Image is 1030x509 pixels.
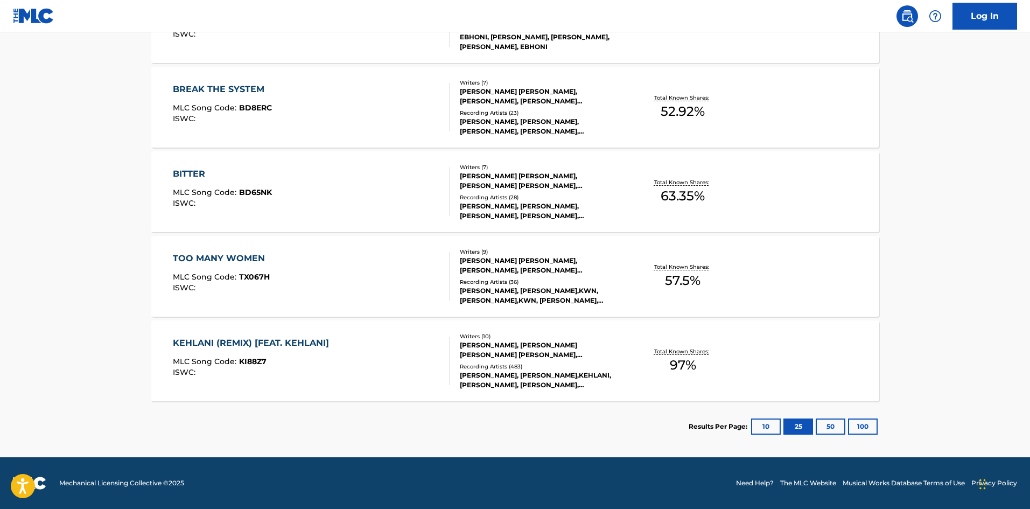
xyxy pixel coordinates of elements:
div: Writers ( 9 ) [460,248,622,256]
a: BITTERMLC Song Code:BD65NKISWC:Writers (7)[PERSON_NAME] [PERSON_NAME], [PERSON_NAME] [PERSON_NAME... [151,151,879,232]
div: Writers ( 10 ) [460,332,622,340]
img: MLC Logo [13,8,54,24]
div: Drag [979,468,986,500]
p: Total Known Shares: [654,263,712,271]
button: 10 [751,419,781,435]
span: KI88Z7 [239,357,267,366]
button: 25 [783,419,813,435]
div: TOO MANY WOMEN [173,252,270,265]
span: Mechanical Licensing Collective © 2025 [59,478,184,488]
img: help [929,10,942,23]
button: 50 [816,419,845,435]
p: Total Known Shares: [654,94,712,102]
span: ISWC : [173,114,198,123]
span: 97 % [670,355,696,375]
span: ISWC : [173,283,198,292]
div: Writers ( 7 ) [460,79,622,87]
a: Public Search [896,5,918,27]
div: [PERSON_NAME] [PERSON_NAME], [PERSON_NAME], [PERSON_NAME] [PERSON_NAME], [PERSON_NAME] [PERSON_NA... [460,256,622,275]
div: Recording Artists ( 23 ) [460,109,622,117]
div: Writers ( 7 ) [460,163,622,171]
p: Total Known Shares: [654,347,712,355]
span: 63.35 % [661,186,705,206]
p: Total Known Shares: [654,178,712,186]
p: Results Per Page: [689,422,750,431]
div: KEHLANI (REMIX) [FEAT. KEHLANI] [173,337,334,350]
span: MLC Song Code : [173,272,239,282]
a: Musical Works Database Terms of Use [843,478,965,488]
a: KEHLANI (REMIX) [FEAT. KEHLANI]MLC Song Code:KI88Z7ISWC:Writers (10)[PERSON_NAME], [PERSON_NAME] ... [151,320,879,401]
iframe: Chat Widget [976,457,1030,509]
span: MLC Song Code : [173,187,239,197]
div: [PERSON_NAME] [PERSON_NAME], [PERSON_NAME], [PERSON_NAME] [PERSON_NAME] [PERSON_NAME] [PERSON_NAM... [460,87,622,106]
button: 100 [848,419,878,435]
div: [PERSON_NAME], [PERSON_NAME], [PERSON_NAME], [PERSON_NAME], [PERSON_NAME] [460,201,622,221]
div: [PERSON_NAME], [PERSON_NAME], [PERSON_NAME], [PERSON_NAME], [PERSON_NAME] [460,117,622,136]
span: 57.5 % [665,271,700,290]
div: [PERSON_NAME], [PERSON_NAME],KWN, [PERSON_NAME],KWN, [PERSON_NAME], [PERSON_NAME] [460,286,622,305]
img: logo [13,477,46,490]
span: MLC Song Code : [173,103,239,113]
div: [PERSON_NAME], [PERSON_NAME],KEHLANI, [PERSON_NAME], [PERSON_NAME], [PERSON_NAME] [460,371,622,390]
a: Privacy Policy [971,478,1017,488]
span: TX067H [239,272,270,282]
img: search [901,10,914,23]
span: BD65NK [239,187,272,197]
div: Recording Artists ( 483 ) [460,362,622,371]
div: BREAK THE SYSTEM [173,83,272,96]
div: EBHONI, [PERSON_NAME], [PERSON_NAME], [PERSON_NAME], EBHONI [460,32,622,52]
div: [PERSON_NAME], [PERSON_NAME] [PERSON_NAME] [PERSON_NAME], [PERSON_NAME], [PERSON_NAME] [PERSON_NA... [460,340,622,360]
span: ISWC : [173,367,198,377]
a: BREAK THE SYSTEMMLC Song Code:BD8ERCISWC:Writers (7)[PERSON_NAME] [PERSON_NAME], [PERSON_NAME], [... [151,67,879,148]
a: The MLC Website [780,478,836,488]
span: MLC Song Code : [173,357,239,366]
a: TOO MANY WOMENMLC Song Code:TX067HISWC:Writers (9)[PERSON_NAME] [PERSON_NAME], [PERSON_NAME], [PE... [151,236,879,317]
div: Recording Artists ( 36 ) [460,278,622,286]
span: 52.92 % [661,102,705,121]
span: BD8ERC [239,103,272,113]
div: BITTER [173,168,272,180]
span: ISWC : [173,198,198,208]
a: Log In [952,3,1017,30]
div: Help [924,5,946,27]
div: Recording Artists ( 28 ) [460,193,622,201]
div: [PERSON_NAME] [PERSON_NAME], [PERSON_NAME] [PERSON_NAME], [PERSON_NAME] [PERSON_NAME], [PERSON_NA... [460,171,622,191]
span: ISWC : [173,29,198,39]
a: Need Help? [736,478,774,488]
